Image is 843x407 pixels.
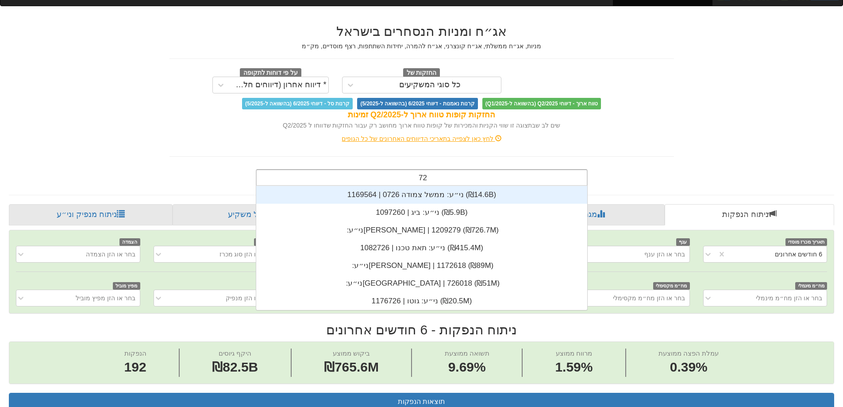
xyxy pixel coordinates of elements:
[169,109,674,121] div: החזקות קופות טווח ארוך ל-Q2/2025 זמינות
[644,250,685,259] div: בחר או הזן ענף
[256,186,587,310] div: grid
[242,98,353,109] span: קרנות סל - דיווחי 6/2025 (בהשוואה ל-5/2025)
[256,257,587,275] div: ני״ע: ‏[PERSON_NAME] | 1172618 ‎(₪89M)‎
[254,238,278,246] span: סוג מכרז
[785,238,827,246] span: תאריך מכרז מוסדי
[9,322,834,337] h2: ניתוח הנפקות - 6 חודשים אחרונים
[482,98,601,109] span: טווח ארוך - דיווחי Q2/2025 (בהשוואה ל-Q1/2025)
[226,294,273,302] div: בחר או הזן מנפיק
[556,349,592,357] span: מרווח ממוצע
[756,294,822,302] div: בחר או הזן מח״מ מינמלי
[555,358,593,377] span: 1.59%
[173,204,339,225] a: פרופיל משקיע
[212,360,258,374] span: ₪82.5B
[324,360,379,374] span: ₪765.6M
[124,349,146,357] span: הנפקות
[219,349,251,357] span: היקף גיוסים
[86,250,135,259] div: בחר או הזן הצמדה
[613,294,685,302] div: בחר או הזן מח״מ מקסימלי
[653,282,690,290] span: מח״מ מקסימלי
[169,24,674,39] h2: אג״ח ומניות הנסחרים בישראל
[256,204,587,221] div: ני״ע: ‏ביג | 1097260 ‎(₪5.9B)‎
[256,292,587,310] div: ני״ע: ‏גוטו | 1176726 ‎(₪20.5M)‎
[76,294,135,302] div: בחר או הזן מפיץ מוביל
[658,358,719,377] span: 0.39%
[9,204,173,225] a: ניתוח מנפיק וני״ע
[256,186,587,204] div: ני״ע: ‏ממשל צמודה 0726 | 1169564 ‎(₪14.6B)‎
[256,221,587,239] div: ני״ע: ‏[PERSON_NAME] | 1209279 ‎(₪726.7M)‎
[676,238,690,246] span: ענף
[256,239,587,257] div: ני״ע: ‏תאת טכנו | 1082726 ‎(₪415.4M)‎
[665,204,834,225] a: ניתוח הנפקות
[219,250,273,259] div: בחר או הזן סוג מכרז
[169,43,674,50] h5: מניות, אג״ח ממשלתי, אג״ח קונצרני, אג״ח להמרה, יחידות השתתפות, רצף מוסדיים, מק״מ
[256,275,587,292] div: ני״ע: ‏[GEOGRAPHIC_DATA] | 726018 ‎(₪51M)‎
[399,81,461,89] div: כל סוגי המשקיעים
[16,398,827,406] h3: תוצאות הנפקות
[333,349,370,357] span: ביקוש ממוצע
[231,81,327,89] div: * דיווח אחרון (דיווחים חלקיים)
[445,358,489,377] span: 9.69%
[658,349,719,357] span: עמלת הפצה ממוצעת
[119,238,140,246] span: הצמדה
[163,134,681,143] div: לחץ כאן לצפייה בתאריכי הדיווחים האחרונים של כל הגופים
[445,349,489,357] span: תשואה ממוצעת
[403,68,440,78] span: החזקות של
[240,68,301,78] span: על פי דוחות לתקופה
[124,358,146,377] span: 192
[169,121,674,130] div: שים לב שבתצוגה זו שווי הקניות והמכירות של קופות טווח ארוך מחושב רק עבור החזקות שדווחו ל Q2/2025
[795,282,827,290] span: מח״מ מינמלי
[113,282,140,290] span: מפיץ מוביל
[357,98,477,109] span: קרנות נאמנות - דיווחי 6/2025 (בהשוואה ל-5/2025)
[775,250,822,259] div: 6 חודשים אחרונים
